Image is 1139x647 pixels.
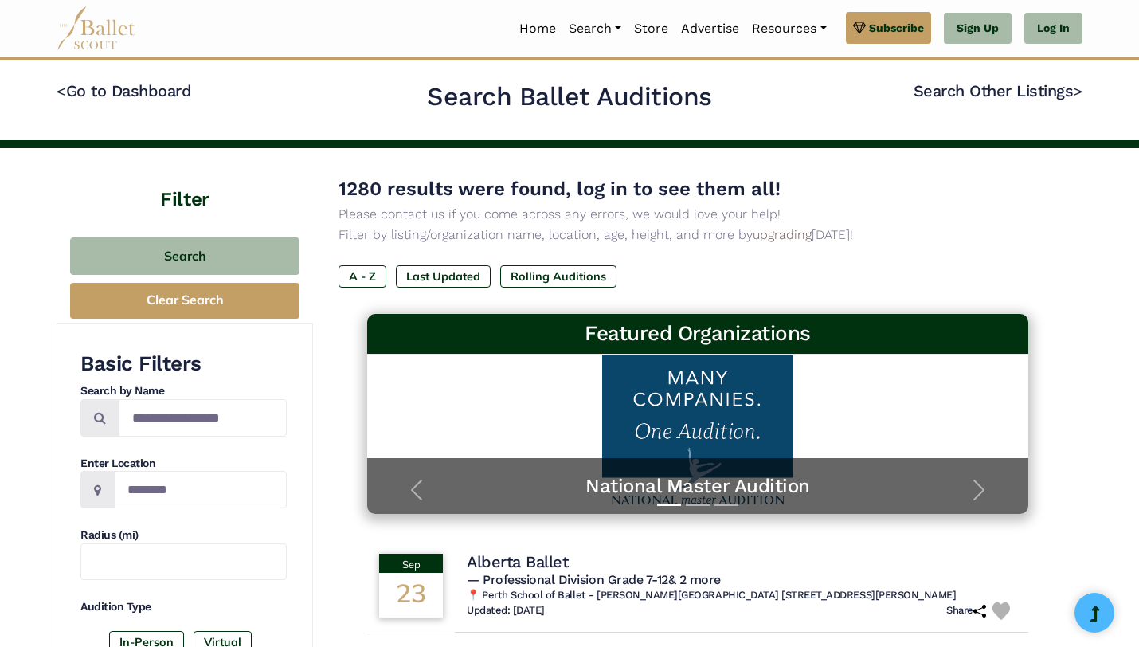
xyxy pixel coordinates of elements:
[383,474,1012,499] a: National Master Audition
[57,80,66,100] code: <
[628,12,675,45] a: Store
[946,604,986,618] h6: Share
[339,204,1057,225] p: Please contact us if you come across any errors, we would love your help!
[562,12,628,45] a: Search
[467,551,568,572] h4: Alberta Ballet
[513,12,562,45] a: Home
[339,265,386,288] label: A - Z
[500,265,616,288] label: Rolling Auditions
[119,399,287,437] input: Search by names...
[380,320,1016,347] h3: Featured Organizations
[80,351,287,378] h3: Basic Filters
[379,573,443,618] div: 23
[339,178,781,200] span: 1280 results were found, log in to see them all!
[57,81,191,100] a: <Go to Dashboard
[467,589,1016,602] h6: 📍 Perth School of Ballet - [PERSON_NAME][GEOGRAPHIC_DATA] [STREET_ADDRESS][PERSON_NAME]
[853,19,866,37] img: gem.svg
[657,496,681,514] button: Slide 1
[467,572,721,587] span: — Professional Division Grade 7-12
[846,12,931,44] a: Subscribe
[1024,13,1082,45] a: Log In
[467,604,545,618] h6: Updated: [DATE]
[57,148,313,214] h4: Filter
[686,496,710,514] button: Slide 2
[80,599,287,615] h4: Audition Type
[714,496,738,514] button: Slide 3
[753,227,812,242] a: upgrading
[70,237,299,275] button: Search
[339,225,1057,245] p: Filter by listing/organization name, location, age, height, and more by [DATE]!
[427,80,712,114] h2: Search Ballet Auditions
[80,456,287,472] h4: Enter Location
[914,81,1082,100] a: Search Other Listings>
[80,527,287,543] h4: Radius (mi)
[70,283,299,319] button: Clear Search
[114,471,287,508] input: Location
[944,13,1012,45] a: Sign Up
[80,383,287,399] h4: Search by Name
[746,12,832,45] a: Resources
[675,12,746,45] a: Advertise
[869,19,924,37] span: Subscribe
[396,265,491,288] label: Last Updated
[668,572,721,587] a: & 2 more
[379,554,443,573] div: Sep
[1073,80,1082,100] code: >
